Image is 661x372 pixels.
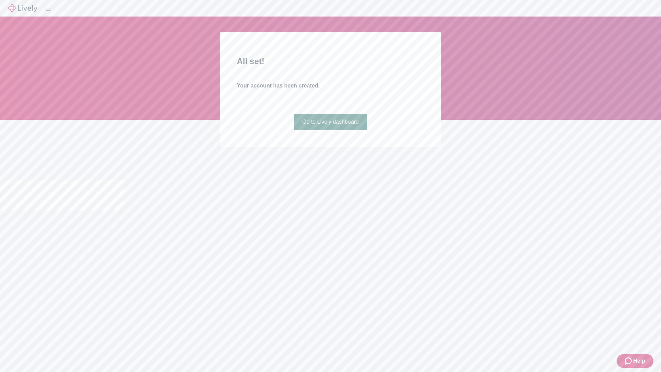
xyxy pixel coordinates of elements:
[294,114,367,130] a: Go to Lively dashboard
[8,4,37,12] img: Lively
[617,354,653,368] button: Zendesk support iconHelp
[237,82,424,90] h4: Your account has been created.
[625,357,633,365] svg: Zendesk support icon
[45,9,51,11] button: Log out
[237,55,424,68] h2: All set!
[633,357,645,365] span: Help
